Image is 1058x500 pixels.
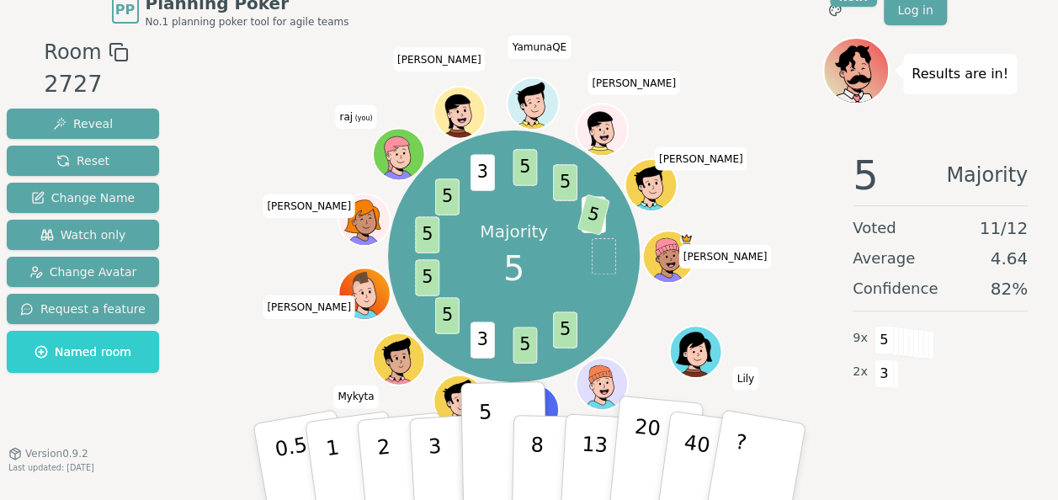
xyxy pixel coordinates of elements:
span: Click to change your name [655,146,747,170]
span: 4.64 [990,247,1028,270]
span: 3 [875,359,894,388]
span: 5 [553,164,577,200]
span: 5 [853,155,879,195]
span: 11 / 12 [979,216,1028,240]
span: Last updated: [DATE] [8,463,94,472]
div: 2727 [44,67,128,102]
p: 5 [478,400,492,491]
button: Request a feature [7,294,159,324]
span: Click to change your name [508,35,571,59]
span: 5 [415,217,439,253]
span: Version 0.9.2 [25,447,88,460]
button: Named room [7,331,159,373]
span: No.1 planning poker tool for agile teams [146,15,349,29]
span: Change Name [31,189,135,206]
button: Click to change your avatar [374,130,423,178]
span: Room [44,37,101,67]
button: Reveal [7,109,159,139]
span: 5 [503,243,524,294]
span: 5 [513,149,537,185]
span: Voted [853,216,896,240]
span: 5 [553,312,577,348]
button: Watch only [7,220,159,250]
span: 5 [875,326,894,354]
span: Reveal [53,115,113,132]
span: Click to change your name [263,295,355,319]
p: Majority [480,220,548,243]
span: Click to change your name [263,194,355,218]
span: Click to change your name [333,385,378,408]
span: Confidence [853,277,938,301]
span: (you) [353,114,373,121]
span: Click to change your name [393,47,486,71]
span: Patrick is the host [679,232,692,245]
span: Named room [35,343,131,360]
span: Request a feature [20,301,146,317]
button: Change Avatar [7,257,159,287]
span: 3 [470,322,494,358]
span: Watch only [40,226,126,243]
button: Reset [7,146,159,176]
span: Click to change your name [335,104,376,128]
span: Click to change your name [733,366,758,390]
span: 5 [577,194,609,236]
button: Change Name [7,183,159,213]
span: Reset [56,152,109,169]
span: 5 [513,327,537,364]
span: 82 % [991,277,1028,301]
span: Average [853,247,915,270]
p: Results are in! [912,62,1008,86]
span: 5 [415,259,439,295]
button: Version0.9.2 [8,447,88,460]
span: 9 x [853,329,868,348]
span: Change Avatar [29,263,137,280]
span: Click to change your name [587,71,680,94]
span: 5 [435,298,460,334]
span: 2 x [853,363,868,381]
span: Click to change your name [678,245,771,269]
span: 3 [470,155,494,191]
span: 5 [435,178,460,215]
span: Majority [946,155,1028,195]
